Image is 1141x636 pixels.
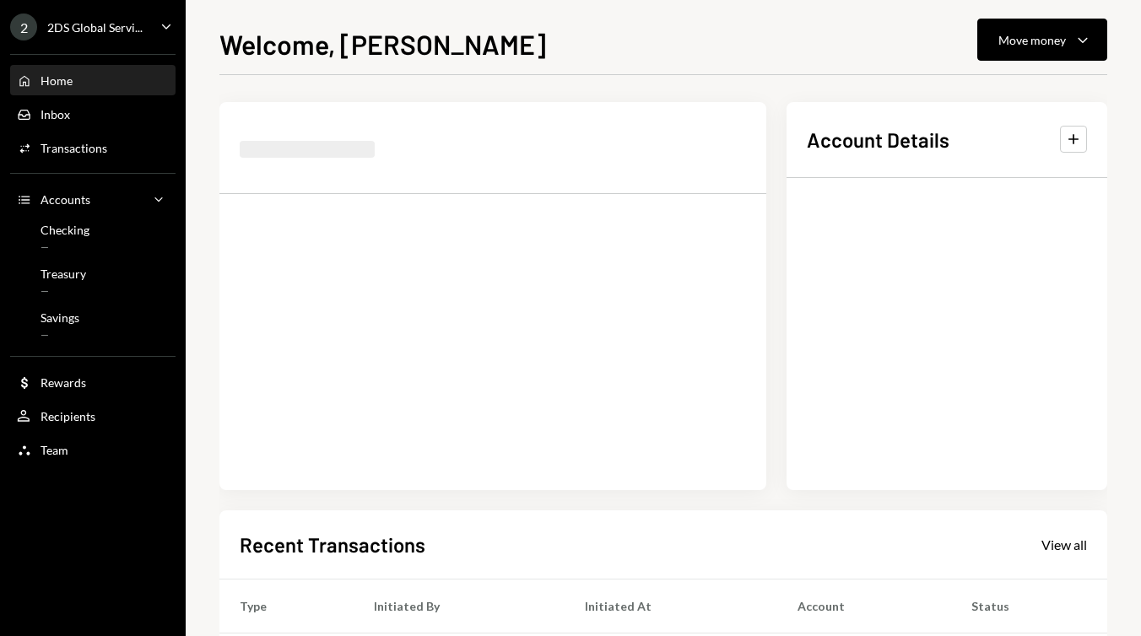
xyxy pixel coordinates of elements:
a: Inbox [10,99,176,129]
a: Home [10,65,176,95]
th: Type [219,579,354,633]
div: — [41,328,79,342]
div: Home [41,73,73,88]
a: Accounts [10,184,176,214]
div: View all [1041,536,1087,553]
button: Move money [977,19,1107,61]
a: View all [1041,535,1087,553]
a: Checking— [10,218,176,258]
div: Checking [41,223,89,237]
div: Rewards [41,375,86,390]
th: Initiated At [565,579,777,633]
h1: Welcome, [PERSON_NAME] [219,27,546,61]
h2: Account Details [807,126,949,154]
div: Inbox [41,107,70,121]
a: Savings— [10,305,176,346]
div: Recipients [41,409,95,423]
a: Team [10,434,176,465]
a: Transactions [10,132,176,163]
a: Rewards [10,367,176,397]
div: 2 [10,13,37,40]
a: Treasury— [10,261,176,302]
a: Recipients [10,401,176,431]
th: Status [951,579,1107,633]
div: — [41,284,86,299]
div: — [41,240,89,255]
div: Accounts [41,192,90,207]
div: Savings [41,310,79,325]
div: Team [41,443,68,457]
div: Treasury [41,267,86,281]
h2: Recent Transactions [240,531,425,558]
th: Account [777,579,951,633]
div: Transactions [41,141,107,155]
div: Move money [998,31,1066,49]
div: 2DS Global Servi... [47,20,143,35]
th: Initiated By [354,579,565,633]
